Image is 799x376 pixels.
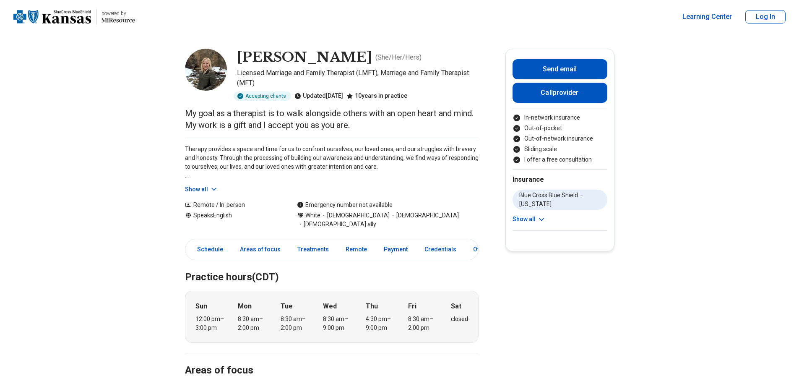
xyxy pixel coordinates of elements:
div: Updated [DATE] [294,91,343,101]
div: 10 years in practice [346,91,407,101]
button: Show all [185,185,218,194]
li: Blue Cross Blue Shield – [US_STATE] [513,190,607,210]
span: [DEMOGRAPHIC_DATA] [320,211,390,220]
button: Callprovider [513,83,607,103]
a: Home page [13,3,135,30]
li: Out-of-pocket [513,124,607,133]
button: Show all [513,215,546,224]
div: 8:30 am – 9:00 pm [323,315,355,332]
span: [DEMOGRAPHIC_DATA] [390,211,459,220]
strong: Tue [281,301,293,311]
strong: Wed [323,301,337,311]
a: Treatments [292,241,334,258]
p: My goal as a therapist is to walk alongside others with an open heart and mind. My work is a gift... [185,107,479,131]
strong: Fri [408,301,416,311]
div: When does the program meet? [185,291,479,343]
li: In-network insurance [513,113,607,122]
a: Payment [379,241,413,258]
div: Emergency number not available [297,201,393,209]
p: ( She/Her/Hers ) [375,52,422,63]
span: [DEMOGRAPHIC_DATA] ally [297,220,376,229]
p: powered by [102,10,135,17]
h2: Insurance [513,175,607,185]
div: 12:00 pm – 3:00 pm [195,315,228,332]
strong: Sun [195,301,207,311]
a: Remote [341,241,372,258]
strong: Sat [451,301,461,311]
li: Out-of-network insurance [513,134,607,143]
span: White [305,211,320,220]
li: I offer a free consultation [513,155,607,164]
div: 8:30 am – 2:00 pm [408,315,440,332]
button: Send email [513,59,607,79]
ul: Payment options [513,113,607,164]
a: Schedule [187,241,228,258]
h1: [PERSON_NAME] [237,49,372,66]
div: Speaks English [185,211,280,229]
a: Areas of focus [235,241,286,258]
div: 4:30 pm – 9:00 pm [366,315,398,332]
a: Credentials [419,241,461,258]
h2: Practice hours (CDT) [185,250,479,285]
p: Therapy provides a space and time for us to confront ourselves, our loved ones, and our struggles... [185,145,479,180]
strong: Thu [366,301,378,311]
div: 8:30 am – 2:00 pm [281,315,313,332]
strong: Mon [238,301,252,311]
a: Other [468,241,498,258]
li: Sliding scale [513,145,607,154]
img: Jennifer La Barge, Licensed Marriage and Family Therapist (LMFT) [185,49,227,91]
div: Accepting clients [234,91,291,101]
div: 8:30 am – 2:00 pm [238,315,270,332]
div: closed [451,315,468,324]
p: Licensed Marriage and Family Therapist (LMFT), Marriage and Family Therapist (MFT) [237,68,479,88]
a: Learning Center [682,12,732,22]
button: Log In [745,10,786,23]
div: Remote / In-person [185,201,280,209]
